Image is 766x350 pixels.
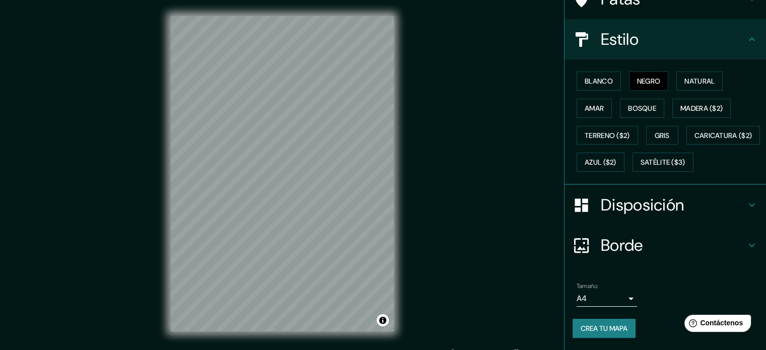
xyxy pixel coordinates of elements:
[573,319,636,338] button: Crea tu mapa
[577,99,612,118] button: Amar
[680,104,723,113] font: Madera ($2)
[565,185,766,225] div: Disposición
[581,324,628,333] font: Crea tu mapa
[646,126,678,145] button: Gris
[655,131,670,140] font: Gris
[620,99,664,118] button: Bosque
[577,72,621,91] button: Blanco
[684,77,715,86] font: Natural
[641,158,685,167] font: Satélite ($3)
[601,29,639,50] font: Estilo
[565,225,766,265] div: Borde
[585,104,604,113] font: Amar
[565,19,766,59] div: Estilo
[171,16,394,331] canvas: Mapa
[577,126,638,145] button: Terreno ($2)
[633,153,693,172] button: Satélite ($3)
[601,235,643,256] font: Borde
[577,293,587,304] font: A4
[377,314,389,326] button: Activar o desactivar atribución
[585,131,630,140] font: Terreno ($2)
[577,153,624,172] button: Azul ($2)
[672,99,731,118] button: Madera ($2)
[676,72,723,91] button: Natural
[585,77,613,86] font: Blanco
[577,291,637,307] div: A4
[637,77,661,86] font: Negro
[676,311,755,339] iframe: Lanzador de widgets de ayuda
[601,194,684,216] font: Disposición
[628,104,656,113] font: Bosque
[686,126,760,145] button: Caricatura ($2)
[694,131,752,140] font: Caricatura ($2)
[629,72,669,91] button: Negro
[585,158,616,167] font: Azul ($2)
[577,282,597,290] font: Tamaño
